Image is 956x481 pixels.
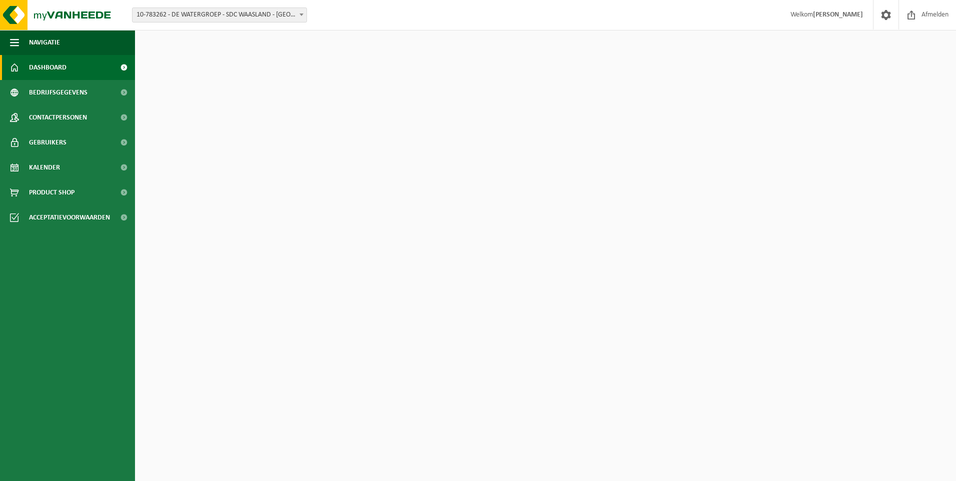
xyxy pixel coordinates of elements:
[29,155,60,180] span: Kalender
[29,205,110,230] span: Acceptatievoorwaarden
[132,7,307,22] span: 10-783262 - DE WATERGROEP - SDC WAASLAND - LOKEREN
[29,80,87,105] span: Bedrijfsgegevens
[29,105,87,130] span: Contactpersonen
[29,180,74,205] span: Product Shop
[132,8,306,22] span: 10-783262 - DE WATERGROEP - SDC WAASLAND - LOKEREN
[29,55,66,80] span: Dashboard
[29,30,60,55] span: Navigatie
[813,11,863,18] strong: [PERSON_NAME]
[29,130,66,155] span: Gebruikers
